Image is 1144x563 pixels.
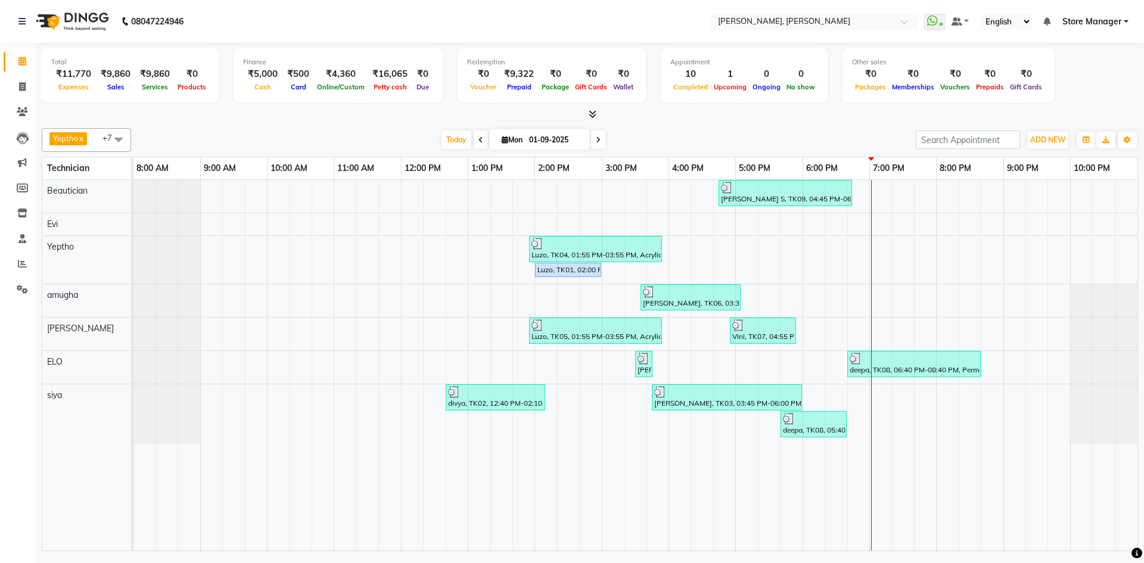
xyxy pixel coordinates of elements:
span: amugha [47,290,78,300]
span: Sales [104,83,128,91]
span: Online/Custom [314,83,368,91]
div: ₹0 [539,67,572,81]
span: Services [139,83,171,91]
span: Completed [670,83,711,91]
a: 7:00 PM [870,160,907,177]
div: 10 [670,67,711,81]
span: Yeptho [47,241,74,252]
div: ₹16,065 [368,67,412,81]
div: Luzo, TK05, 01:55 PM-03:55 PM, Acrylic Extenions + Gel Nail Paint,Nail Art - Cat Eye (Hand) [530,319,661,342]
div: [PERSON_NAME], TK03, 03:30 PM-03:45 PM, Nail Art - Glitter Per Finger (Hand) [636,353,651,375]
b: 08047224946 [131,5,184,38]
a: 9:00 AM [201,160,239,177]
span: siya [47,390,62,400]
img: logo [30,5,112,38]
span: Vouchers [937,83,973,91]
span: Wallet [610,83,636,91]
span: Packages [852,83,889,91]
span: Prepaids [973,83,1007,91]
div: ₹0 [937,67,973,81]
span: Beautician [47,185,88,196]
div: ₹11,770 [51,67,96,81]
span: Expenses [55,83,92,91]
span: Yeptho [53,133,78,143]
span: Package [539,83,572,91]
div: [PERSON_NAME], TK03, 03:45 PM-06:00 PM, Nail Art - Glitter Per Finger (Toes),AVL Express Manicure... [653,386,801,409]
span: Upcoming [711,83,750,91]
div: Appointment [670,57,818,67]
span: Card [288,83,309,91]
input: 2025-09-01 [526,131,585,149]
span: Gift Cards [1007,83,1045,91]
div: Other sales [852,57,1045,67]
a: 6:00 PM [803,160,841,177]
span: Mon [499,135,526,144]
a: 5:00 PM [736,160,773,177]
div: Total [51,57,209,67]
a: 10:00 PM [1071,160,1113,177]
div: [PERSON_NAME], TK06, 03:35 PM-05:05 PM, Gel polish removal,Nail Art - Cat Eye (Hand) [642,286,739,309]
a: 11:00 AM [334,160,377,177]
div: 0 [750,67,784,81]
a: 9:00 PM [1004,160,1042,177]
span: Ongoing [750,83,784,91]
div: ₹0 [1007,67,1045,81]
span: Technician [47,163,89,173]
div: ₹5,000 [243,67,282,81]
span: Petty cash [371,83,410,91]
div: ₹9,322 [499,67,539,81]
a: 4:00 PM [669,160,707,177]
div: ₹9,860 [96,67,135,81]
div: deepa, TK08, 05:40 PM-06:40 PM, Permanent Nail Paint - Solid Color (Toes) [782,413,845,436]
div: Redemption [467,57,636,67]
span: Prepaid [504,83,534,91]
a: 12:00 PM [402,160,444,177]
div: Vini, TK07, 04:55 PM-05:55 PM, Restoration - Removal of Extension (Hand) [731,319,795,342]
button: ADD NEW [1027,132,1068,148]
div: Luzo, TK01, 02:00 PM-03:00 PM, Permanent Nail Paint - Solid Color (Hand) [536,265,600,275]
div: 1 [711,67,750,81]
div: Luzo, TK04, 01:55 PM-03:55 PM, Acrylic Extenions + Gel Nail Paint,Nail Art - Cat Eye (Hand) [530,238,661,260]
input: Search Appointment [916,130,1020,149]
div: ₹0 [852,67,889,81]
div: ₹0 [973,67,1007,81]
span: Cash [251,83,274,91]
div: ₹0 [572,67,610,81]
a: 2:00 PM [535,160,573,177]
span: Gift Cards [572,83,610,91]
div: ₹0 [175,67,209,81]
a: 3:00 PM [602,160,640,177]
div: divya, TK02, 12:40 PM-02:10 PM, Gel polish removal,AVL Express Pedicure [447,386,544,409]
a: 10:00 AM [268,160,310,177]
div: ₹0 [412,67,433,81]
a: 1:00 PM [468,160,506,177]
div: ₹0 [889,67,937,81]
div: ₹9,860 [135,67,175,81]
div: 0 [784,67,818,81]
div: ₹0 [467,67,499,81]
span: Voucher [467,83,499,91]
span: Evi [47,219,58,229]
span: Store Manager [1062,15,1121,28]
span: No show [784,83,818,91]
span: Memberships [889,83,937,91]
div: deepa, TK08, 06:40 PM-08:40 PM, Permanent Nail Paint - Solid Color (Hand),Nail Extension - Acryli... [848,353,980,375]
div: [PERSON_NAME] S, TK09, 04:45 PM-06:45 PM, AVL Express Pedicure,Upperlip Wax,Wax Brizilian Under A... [720,182,851,204]
span: ADD NEW [1030,135,1065,144]
div: ₹0 [610,67,636,81]
span: [PERSON_NAME] [47,323,114,334]
div: ₹4,360 [314,67,368,81]
span: ELO [47,356,63,367]
div: Finance [243,57,433,67]
div: ₹500 [282,67,314,81]
span: Products [175,83,209,91]
a: 8:00 AM [133,160,172,177]
a: 8:00 PM [937,160,974,177]
span: Due [414,83,432,91]
span: Today [442,130,471,149]
span: +7 [102,133,121,142]
a: x [78,133,83,143]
